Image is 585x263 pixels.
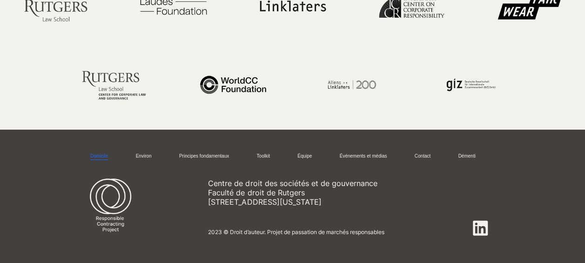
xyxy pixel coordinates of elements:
[208,179,420,188] p: Centre de droit des sociétés et de gouvernance
[208,228,456,235] p: 2023 © Droit d’auteur. Projet de passation de marchés responsables
[297,153,312,160] a: Équipe
[208,188,420,197] p: Faculté de droit de Rutgers
[136,153,152,160] a: Environ
[415,153,430,160] a: Contact
[179,153,229,160] a: Principes fondamentaux
[458,153,475,160] a: Démenti
[84,149,497,164] nav: Site
[183,51,283,118] img: world_cc_edited.jpg
[302,51,402,118] img: allens_links_logo.png
[84,179,137,238] img: v2 Nouveau logo RCP cream.png
[208,197,420,207] p: [STREET_ADDRESS][US_STATE]
[65,51,164,118] img: rutgers_corp_law_edited.jpg
[421,51,521,118] img: giz_logo.png
[256,153,269,160] a: Toolkit
[90,153,108,160] a: Domicile
[340,153,387,160] a: Événements et médias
